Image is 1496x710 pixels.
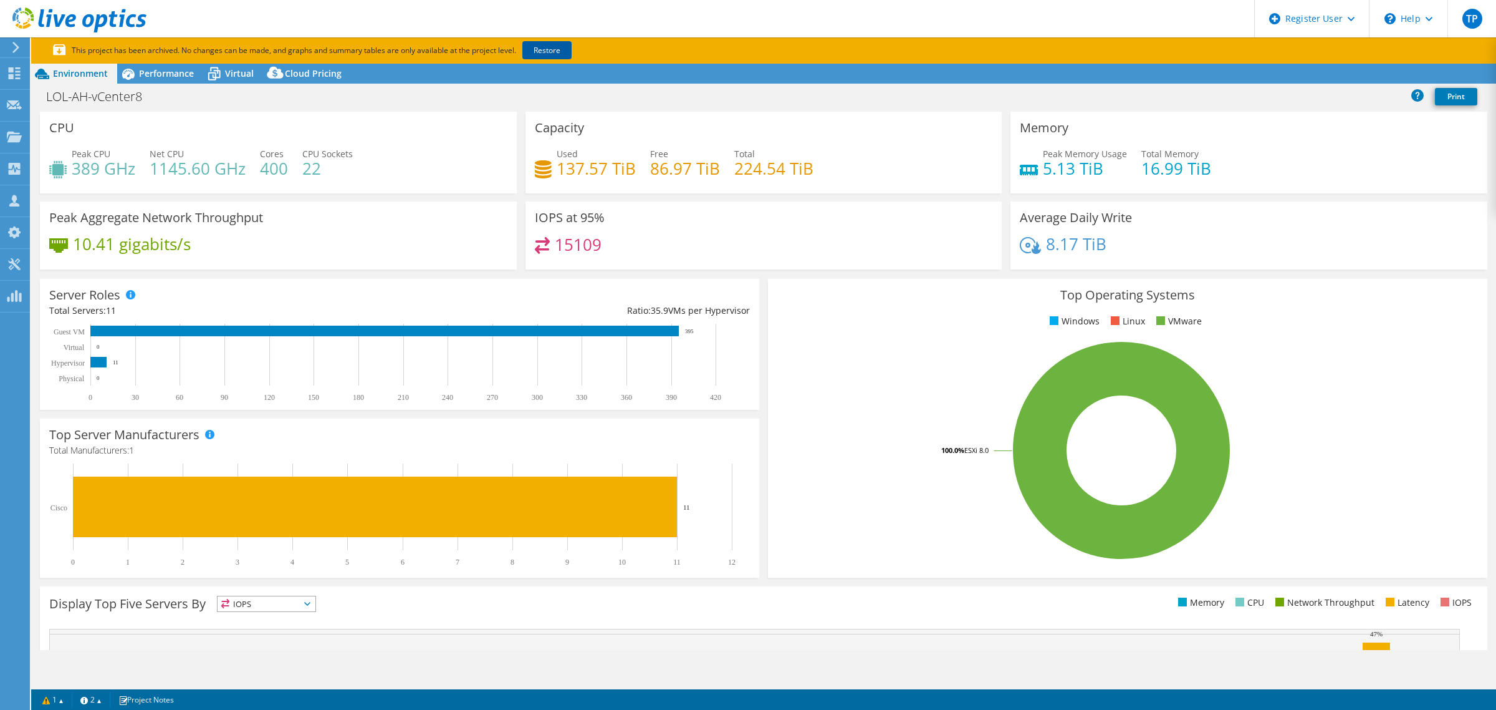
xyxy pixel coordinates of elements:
[236,558,239,567] text: 3
[49,304,400,318] div: Total Servers:
[1043,162,1127,175] h4: 5.13 TiB
[97,344,100,350] text: 0
[535,211,605,225] h3: IOPS at 95%
[1141,162,1211,175] h4: 16.99 TiB
[218,596,315,611] span: IOPS
[442,393,453,402] text: 240
[1232,596,1264,610] li: CPU
[557,162,636,175] h4: 137.57 TiB
[260,148,284,160] span: Cores
[181,558,185,567] text: 2
[285,67,342,79] span: Cloud Pricing
[401,558,405,567] text: 6
[1046,237,1106,251] h4: 8.17 TiB
[302,162,353,175] h4: 22
[1020,121,1068,135] h3: Memory
[49,288,120,302] h3: Server Roles
[54,328,85,336] text: Guest VM
[106,304,116,316] span: 11
[49,444,750,457] h4: Total Manufacturers:
[1272,596,1374,610] li: Network Throughput
[1435,88,1477,105] a: Print
[1020,211,1132,225] h3: Average Daily Write
[129,444,134,456] span: 1
[1043,148,1127,160] span: Peak Memory Usage
[150,148,184,160] span: Net CPU
[535,121,584,135] h3: Capacity
[49,211,263,225] h3: Peak Aggregate Network Throughput
[400,304,750,318] div: Ratio: VMs per Hypervisor
[666,393,677,402] text: 390
[398,393,409,402] text: 210
[557,148,578,160] span: Used
[456,558,459,567] text: 7
[126,558,130,567] text: 1
[650,162,720,175] h4: 86.97 TiB
[290,558,294,567] text: 4
[139,67,194,79] span: Performance
[110,692,183,708] a: Project Notes
[576,393,587,402] text: 330
[683,503,690,511] text: 11
[302,148,353,160] span: CPU Sockets
[64,343,85,352] text: Virtual
[941,445,964,455] tspan: 100.0%
[618,558,626,567] text: 10
[650,148,668,160] span: Free
[1437,596,1472,610] li: IOPS
[651,304,668,316] span: 35.9
[50,503,67,512] text: Cisco
[353,393,364,402] text: 180
[71,558,75,567] text: 0
[777,288,1478,302] h3: Top Operating Systems
[1462,9,1482,29] span: TP
[308,393,319,402] text: 150
[555,238,602,251] h4: 15109
[532,393,543,402] text: 300
[964,445,989,455] tspan: ESXi 8.0
[673,558,681,567] text: 11
[225,67,254,79] span: Virtual
[1047,314,1100,328] li: Windows
[1370,630,1383,638] text: 47%
[113,359,118,366] text: 11
[264,393,275,402] text: 120
[41,90,161,104] h1: LOL-AH-vCenter8
[522,41,572,59] a: Restore
[1384,13,1396,24] svg: \n
[621,393,632,402] text: 360
[1141,148,1199,160] span: Total Memory
[89,393,92,402] text: 0
[685,328,694,334] text: 395
[53,67,108,79] span: Environment
[260,162,288,175] h4: 400
[97,375,100,381] text: 0
[734,162,813,175] h4: 224.54 TiB
[49,428,199,442] h3: Top Server Manufacturers
[73,237,191,251] h4: 10.41 gigabits/s
[176,393,183,402] text: 60
[1383,596,1429,610] li: Latency
[49,121,74,135] h3: CPU
[1153,314,1202,328] li: VMware
[51,359,85,367] text: Hypervisor
[1175,596,1224,610] li: Memory
[1108,314,1145,328] li: Linux
[565,558,569,567] text: 9
[728,558,736,567] text: 12
[132,393,139,402] text: 30
[710,393,721,402] text: 420
[345,558,349,567] text: 5
[511,558,514,567] text: 8
[72,692,110,708] a: 2
[150,162,246,175] h4: 1145.60 GHz
[53,44,664,57] p: This project has been archived. No changes can be made, and graphs and summary tables are only av...
[72,162,135,175] h4: 389 GHz
[221,393,228,402] text: 90
[734,148,755,160] span: Total
[487,393,498,402] text: 270
[34,692,72,708] a: 1
[72,148,110,160] span: Peak CPU
[59,374,84,383] text: Physical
